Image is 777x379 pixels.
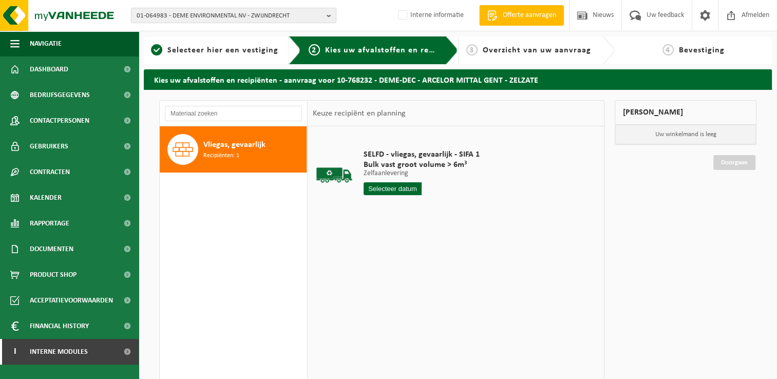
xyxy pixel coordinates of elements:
span: Bulk vast groot volume > 6m³ [364,160,480,170]
input: Materiaal zoeken [165,106,302,121]
span: Product Shop [30,262,77,288]
span: Offerte aanvragen [500,10,559,21]
span: Kies uw afvalstoffen en recipiënten [325,46,466,54]
span: Contracten [30,159,70,185]
div: Keuze recipiënt en planning [308,101,410,126]
span: 1 [151,44,162,55]
span: Documenten [30,236,73,262]
span: Selecteer hier een vestiging [167,46,278,54]
a: Offerte aanvragen [479,5,564,26]
h2: Kies uw afvalstoffen en recipiënten - aanvraag voor 10-768232 - DEME-DEC - ARCELOR MITTAL GENT - ... [144,69,772,89]
a: Doorgaan [713,155,755,170]
span: Contactpersonen [30,108,89,134]
span: Acceptatievoorwaarden [30,288,113,313]
button: 01-064983 - DEME ENVIRONMENTAL NV - ZWIJNDRECHT [131,8,336,23]
span: Gebruikers [30,134,68,159]
p: Uw winkelmand is leeg [615,125,756,144]
span: Financial History [30,313,89,339]
span: Interne modules [30,339,88,365]
span: Overzicht van uw aanvraag [483,46,591,54]
span: Vliegas, gevaarlijk [203,139,266,151]
span: Recipiënten: 1 [203,151,239,161]
p: Zelfaanlevering [364,170,480,177]
input: Selecteer datum [364,182,422,195]
span: 4 [662,44,674,55]
a: 1Selecteer hier een vestiging [149,44,280,56]
label: Interne informatie [396,8,464,23]
span: I [10,339,20,365]
span: 01-064983 - DEME ENVIRONMENTAL NV - ZWIJNDRECHT [137,8,323,24]
span: Bedrijfsgegevens [30,82,90,108]
span: Rapportage [30,211,69,236]
span: Bevestiging [679,46,725,54]
span: 2 [309,44,320,55]
span: Kalender [30,185,62,211]
div: [PERSON_NAME] [615,100,756,125]
span: Dashboard [30,56,68,82]
span: Navigatie [30,31,62,56]
button: Vliegas, gevaarlijk Recipiënten: 1 [160,126,307,173]
span: SELFD - vliegas, gevaarlijk - SIFA 1 [364,149,480,160]
span: 3 [466,44,478,55]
